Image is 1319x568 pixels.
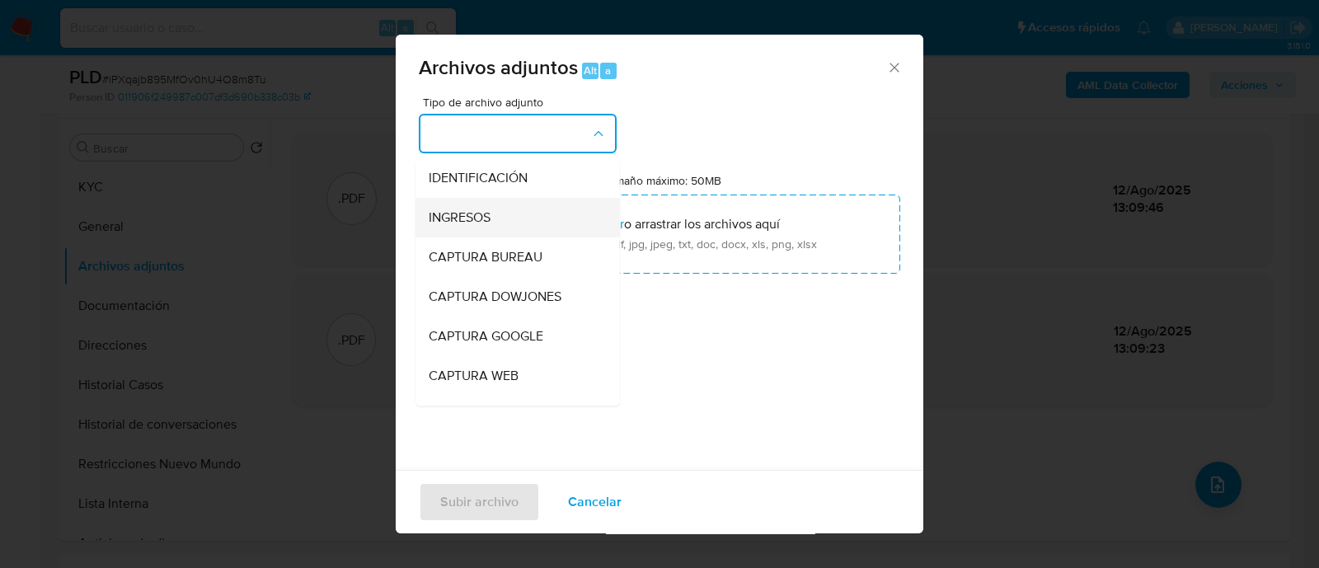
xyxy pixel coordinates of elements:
[429,170,528,186] span: IDENTIFICACIÓN
[423,96,621,108] span: Tipo de archivo adjunto
[419,53,578,82] span: Archivos adjuntos
[603,173,721,188] label: Tamaño máximo: 50MB
[429,209,491,226] span: INGRESOS
[584,63,597,78] span: Alt
[429,328,543,345] span: CAPTURA GOOGLE
[547,482,643,522] button: Cancelar
[429,289,561,305] span: CAPTURA DOWJONES
[429,249,542,265] span: CAPTURA BUREAU
[429,368,519,384] span: CAPTURA WEB
[886,59,901,74] button: Cerrar
[568,484,622,520] span: Cancelar
[605,63,611,78] span: a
